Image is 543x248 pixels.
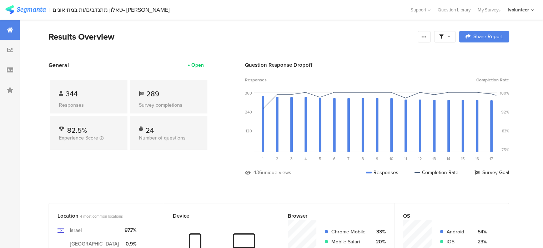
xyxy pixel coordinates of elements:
span: 1 [262,156,263,162]
div: Responses [59,101,119,109]
div: unique views [262,169,291,176]
div: Responses [366,169,398,176]
div: 360 [245,90,252,96]
div: 20% [373,238,386,246]
div: | [49,6,50,14]
div: Chrome Mobile [331,228,367,236]
div: Israel [70,227,82,234]
span: Share Report [473,34,503,39]
div: Location [57,212,144,220]
div: 23% [474,238,487,246]
span: Responses [245,77,267,83]
span: 10 [389,156,393,162]
span: 5 [319,156,321,162]
span: 6 [333,156,336,162]
div: 436 [253,169,262,176]
span: 17 [489,156,493,162]
div: Completion Rate [414,169,458,176]
span: Completion Rate [476,77,509,83]
span: Number of questions [139,134,186,142]
div: 54% [474,228,487,236]
span: 9 [376,156,378,162]
div: Open [191,61,204,69]
div: 92% [501,109,509,115]
div: 100% [500,90,509,96]
div: 120 [246,128,252,134]
div: 75% [502,147,509,153]
span: 4 most common locations [80,213,123,219]
span: 8 [362,156,364,162]
span: 11 [404,156,407,162]
span: 16 [475,156,479,162]
div: 0.9% [125,240,136,248]
span: Experience Score [59,134,98,142]
div: Survey completions [139,101,199,109]
a: My Surveys [474,6,504,13]
span: 3 [290,156,292,162]
div: Results Overview [49,30,414,43]
a: Question Library [434,6,474,13]
div: Browser [288,212,374,220]
div: 97.7% [125,227,136,234]
div: Question Response Dropoff [245,61,509,69]
div: [GEOGRAPHIC_DATA] [70,240,119,248]
span: 12 [418,156,422,162]
div: 33% [373,228,386,236]
span: General [49,61,69,69]
div: iOS [447,238,469,246]
div: Android [447,228,469,236]
span: 82.5% [67,125,87,136]
div: 240 [245,109,252,115]
span: 14 [447,156,450,162]
span: 289 [146,88,159,99]
span: 15 [461,156,465,162]
img: segmanta logo [5,5,46,14]
div: Ivolunteer [508,6,529,13]
div: שאלון מתנדבים/ות במוזיאונים- [PERSON_NAME] [52,6,170,13]
span: 13 [432,156,436,162]
span: 2 [276,156,278,162]
div: Support [411,4,431,15]
div: 24 [146,125,154,132]
div: OS [403,212,489,220]
div: 83% [502,128,509,134]
div: Mobile Safari [331,238,367,246]
span: 7 [347,156,350,162]
span: 4 [305,156,307,162]
div: Survey Goal [474,169,509,176]
span: 344 [66,88,77,99]
div: Device [173,212,259,220]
